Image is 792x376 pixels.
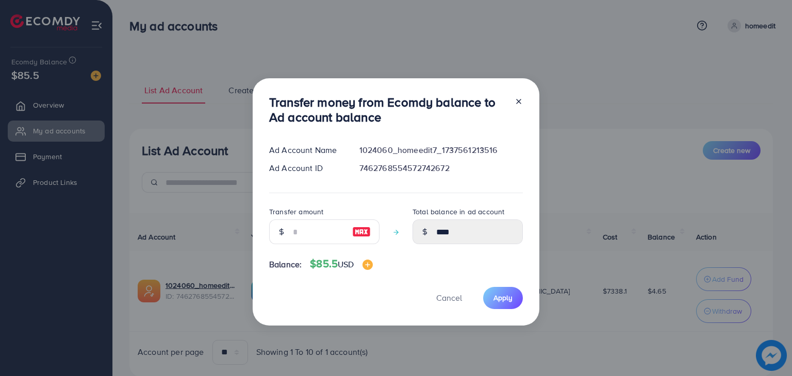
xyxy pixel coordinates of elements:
div: Ad Account Name [261,144,351,156]
div: 1024060_homeedit7_1737561213516 [351,144,531,156]
label: Total balance in ad account [412,207,504,217]
button: Cancel [423,287,475,309]
span: USD [338,259,354,270]
button: Apply [483,287,523,309]
span: Apply [493,293,513,303]
label: Transfer amount [269,207,323,217]
img: image [362,260,373,270]
div: Ad Account ID [261,162,351,174]
h3: Transfer money from Ecomdy balance to Ad account balance [269,95,506,125]
span: Cancel [436,292,462,303]
h4: $85.5 [310,258,372,270]
span: Balance: [269,259,302,270]
img: image [352,226,371,238]
div: 7462768554572742672 [351,162,531,174]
